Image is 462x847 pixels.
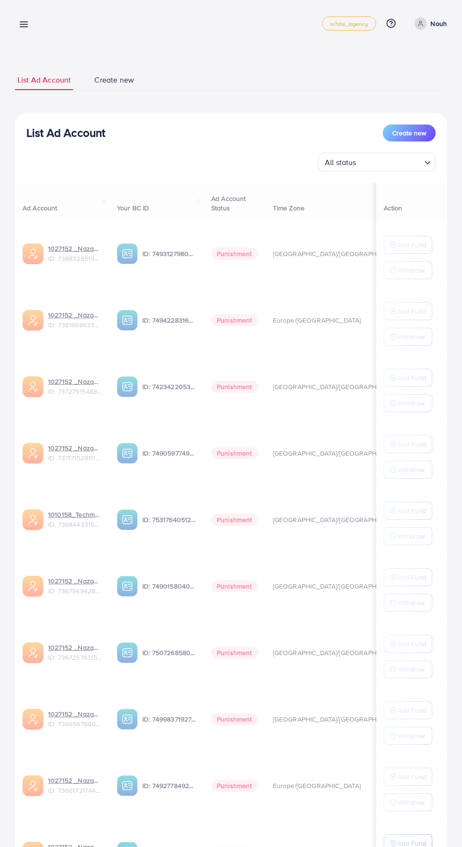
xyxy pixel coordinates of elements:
[422,805,455,840] iframe: Chat
[26,126,105,140] h3: List Ad Account
[392,128,426,138] span: Create new
[322,17,376,31] a: white_agency
[430,18,447,29] p: Nouh
[359,154,421,169] input: Search for option
[94,75,134,85] span: Create new
[17,75,71,85] span: List Ad Account
[411,17,447,30] a: Nouh
[318,153,436,172] div: Search for option
[323,156,358,169] span: All status
[330,21,368,27] span: white_agency
[383,125,436,141] button: Create new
